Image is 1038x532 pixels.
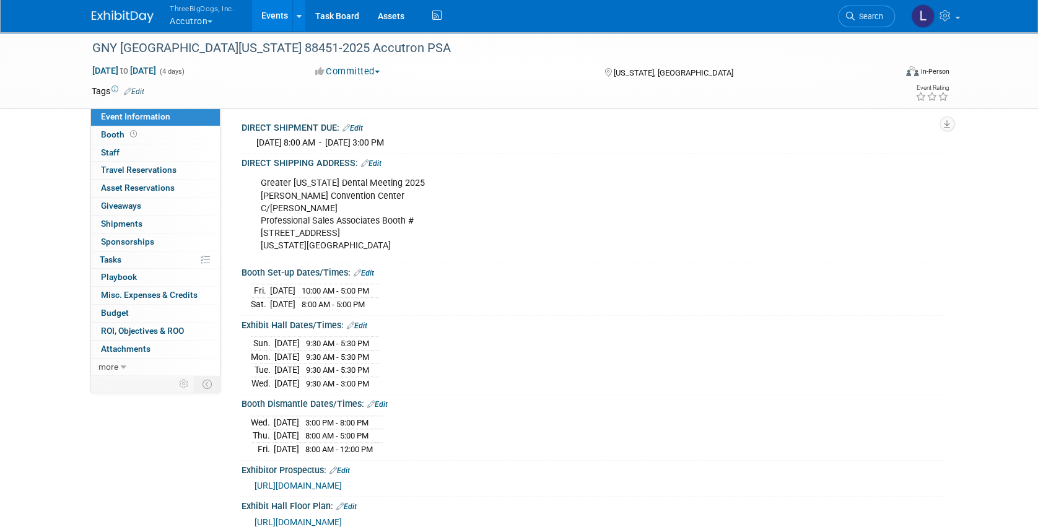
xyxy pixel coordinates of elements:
span: Tasks [100,255,121,264]
span: 8:00 AM - 5:00 PM [305,431,369,440]
a: Asset Reservations [91,180,220,197]
a: Travel Reservations [91,162,220,179]
div: Event Format [822,64,949,83]
td: [DATE] [274,364,300,377]
span: [DATE] [DATE] [92,65,157,76]
a: Shipments [91,216,220,233]
td: [DATE] [274,416,299,429]
div: Exhibitor Prospectus: [242,461,946,477]
td: Personalize Event Tab Strip [173,376,195,392]
a: Edit [361,159,382,168]
span: (4 days) [159,68,185,76]
div: Event Rating [915,85,949,91]
span: Travel Reservations [101,165,177,175]
td: Fri. [251,443,274,456]
a: more [91,359,220,376]
td: Mon. [251,350,274,364]
button: Committed [311,65,385,78]
td: [DATE] [274,429,299,443]
a: [URL][DOMAIN_NAME] [255,517,342,527]
span: Sponsorships [101,237,154,246]
span: 9:30 AM - 5:30 PM [306,365,369,375]
td: [DATE] [270,298,295,311]
span: Search [855,12,883,21]
a: Edit [124,87,144,96]
span: 9:30 AM - 5:30 PM [306,339,369,348]
td: Toggle Event Tabs [195,376,220,392]
a: Attachments [91,341,220,358]
a: Staff [91,144,220,162]
span: Asset Reservations [101,183,175,193]
span: ROI, Objectives & ROO [101,326,184,336]
td: [DATE] [274,337,300,351]
td: Tags [92,85,144,97]
img: Format-Inperson.png [906,66,918,76]
td: Sat. [251,298,270,311]
span: Misc. Expenses & Credits [101,290,198,300]
span: Budget [101,308,129,318]
div: In-Person [920,67,949,76]
a: ROI, Objectives & ROO [91,323,220,340]
img: Lori Stewart [911,4,935,28]
span: 10:00 AM - 5:00 PM [302,286,369,295]
div: Booth Dismantle Dates/Times: [242,395,946,411]
span: Shipments [101,219,142,229]
span: Booth not reserved yet [128,129,139,139]
td: Sun. [251,337,274,351]
span: 9:30 AM - 3:00 PM [306,379,369,388]
a: Tasks [91,251,220,269]
td: [DATE] [270,284,295,298]
div: GNY [GEOGRAPHIC_DATA][US_STATE] 88451-2025 Accutron PSA [88,37,876,59]
span: 9:30 AM - 5:30 PM [306,352,369,362]
span: more [98,362,118,372]
td: Fri. [251,284,270,298]
span: ThreeBigDogs, Inc. [170,2,234,15]
a: Edit [329,466,350,475]
a: Search [838,6,895,27]
span: 8:00 AM - 12:00 PM [305,445,373,454]
div: Exhibit Hall Floor Plan: [242,497,946,513]
a: Edit [347,321,367,330]
a: Misc. Expenses & Credits [91,287,220,304]
td: Wed. [251,377,274,390]
a: Giveaways [91,198,220,215]
img: ExhibitDay [92,11,154,23]
td: [DATE] [274,443,299,456]
span: 8:00 AM - 5:00 PM [302,300,365,309]
div: DIRECT SHIPPING ADDRESS: [242,154,946,170]
a: Booth [91,126,220,144]
span: [DATE] 8:00 AM - [DATE] 3:00 PM [256,137,384,147]
a: Budget [91,305,220,322]
td: [DATE] [274,377,300,390]
a: Edit [336,502,357,511]
td: [DATE] [274,350,300,364]
span: Giveaways [101,201,141,211]
div: DIRECT SHIPMENT DUE: [242,118,946,134]
a: Edit [354,269,374,277]
span: Playbook [101,272,137,282]
span: Booth [101,129,139,139]
div: Booth Set-up Dates/Times: [242,263,946,279]
span: [US_STATE], [GEOGRAPHIC_DATA] [613,68,733,77]
span: to [118,66,130,76]
a: Sponsorships [91,233,220,251]
td: Wed. [251,416,274,429]
a: Edit [367,400,388,409]
span: Event Information [101,111,170,121]
div: Exhibit Hall Dates/Times: [242,316,946,332]
div: Greater [US_STATE] Dental Meeting 2025 [PERSON_NAME] Convention Center C/[PERSON_NAME] Profession... [252,171,810,258]
span: 3:00 PM - 8:00 PM [305,418,369,427]
a: [URL][DOMAIN_NAME] [255,481,342,491]
a: Playbook [91,269,220,286]
a: Event Information [91,108,220,126]
a: Edit [342,124,363,133]
span: Staff [101,147,120,157]
td: Tue. [251,364,274,377]
td: Thu. [251,429,274,443]
span: Attachments [101,344,150,354]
